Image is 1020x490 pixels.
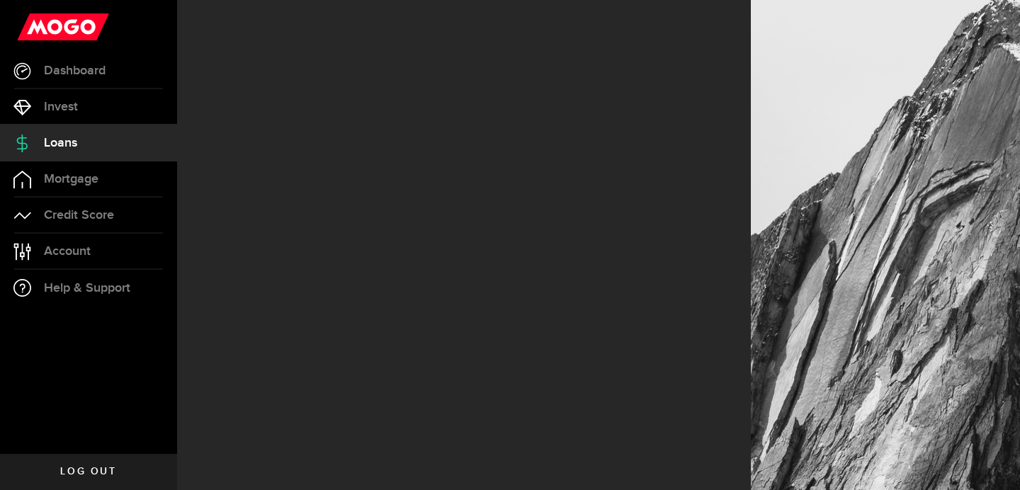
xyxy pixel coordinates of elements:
[44,173,98,186] span: Mortgage
[44,209,114,222] span: Credit Score
[44,245,91,258] span: Account
[44,64,106,77] span: Dashboard
[11,6,54,48] button: Open LiveChat chat widget
[60,467,116,477] span: Log out
[44,101,78,113] span: Invest
[44,282,130,295] span: Help & Support
[44,137,77,149] span: Loans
